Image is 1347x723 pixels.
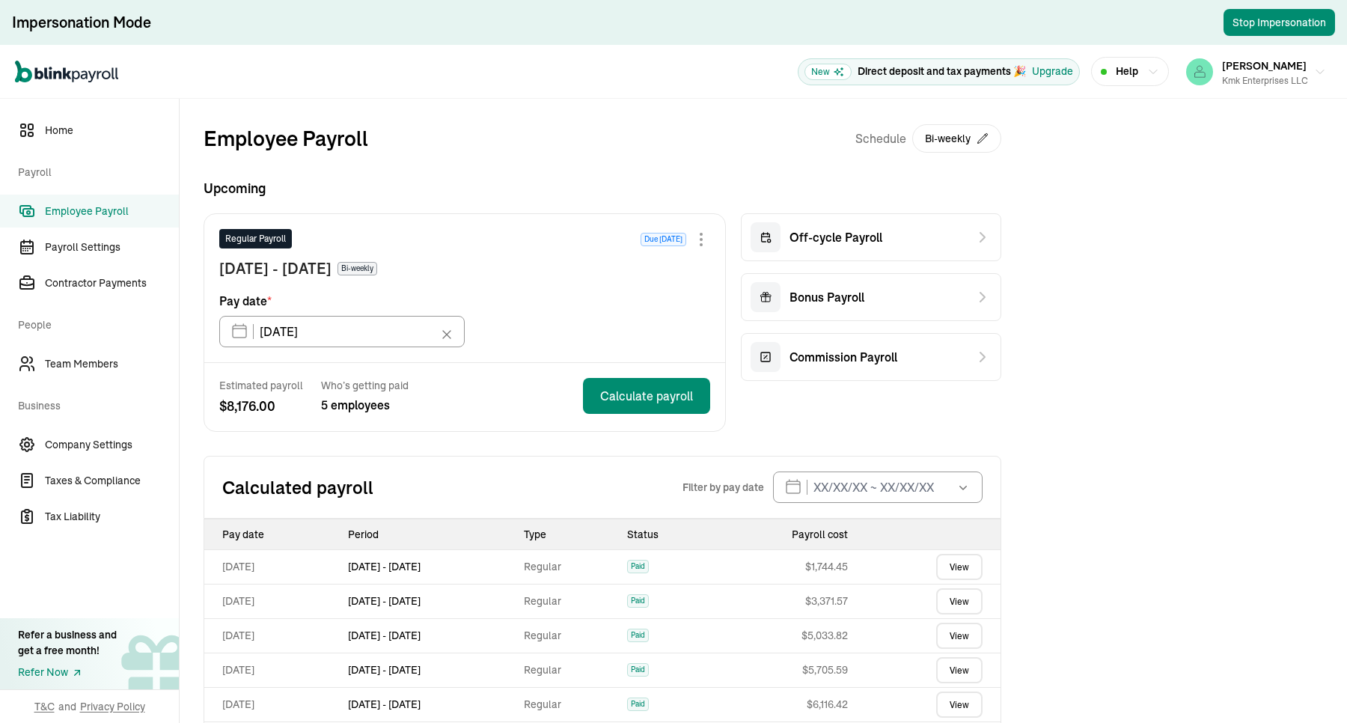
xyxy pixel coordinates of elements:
[936,623,983,649] a: View
[912,124,1001,153] button: Bi-weekly
[807,698,848,711] span: $ 6,116.42
[219,292,272,310] span: Pay date
[18,302,170,344] span: People
[342,618,519,653] td: [DATE] - [DATE]
[936,657,983,683] a: View
[805,594,848,608] span: $ 3,371.57
[621,519,712,549] th: Status
[1032,64,1073,79] button: Upgrade
[225,232,286,245] span: Regular Payroll
[518,549,621,584] td: Regular
[1222,59,1307,73] span: [PERSON_NAME]
[204,549,342,584] td: [DATE]
[936,554,983,580] a: View
[627,594,649,608] span: Paid
[936,588,983,614] a: View
[342,519,519,549] th: Period
[858,64,1026,79] p: Direct deposit and tax payments 🎉
[342,549,519,584] td: [DATE] - [DATE]
[45,275,179,291] span: Contractor Payments
[342,653,519,687] td: [DATE] - [DATE]
[641,233,686,246] span: Due [DATE]
[801,629,848,642] span: $ 5,033.82
[789,288,864,306] span: Bonus Payroll
[219,378,303,393] span: Estimated payroll
[12,12,151,33] div: Impersonation Mode
[45,123,179,138] span: Home
[789,348,897,366] span: Commission Payroll
[627,560,649,573] span: Paid
[18,150,170,192] span: Payroll
[204,519,342,549] th: Pay date
[80,699,145,714] span: Privacy Policy
[204,618,342,653] td: [DATE]
[204,584,342,618] td: [DATE]
[204,178,1001,198] span: Upcoming
[627,698,649,711] span: Paid
[518,519,621,549] th: Type
[45,356,179,372] span: Team Members
[34,699,55,714] span: T&C
[219,257,332,280] span: [DATE] - [DATE]
[804,64,852,80] span: New
[1224,9,1335,36] button: Stop Impersonation
[518,653,621,687] td: Regular
[773,472,983,503] input: XX/XX/XX ~ XX/XX/XX
[15,50,118,94] nav: Global
[219,396,303,416] span: $ 8,176.00
[45,437,179,453] span: Company Settings
[627,663,649,677] span: Paid
[1091,57,1169,86] button: Help
[204,123,368,154] h2: Employee Payroll
[45,473,179,489] span: Taxes & Compliance
[1180,53,1332,91] button: [PERSON_NAME]Kmk Enterprises LLC
[805,560,848,573] span: $ 1,744.45
[18,665,117,680] a: Refer Now
[855,123,1001,154] div: Schedule
[204,653,342,687] td: [DATE]
[802,663,848,677] span: $ 5,705.59
[936,692,983,718] a: View
[45,240,179,255] span: Payroll Settings
[45,204,179,219] span: Employee Payroll
[204,687,342,722] td: [DATE]
[1222,74,1308,88] div: Kmk Enterprises LLC
[682,480,764,495] span: Filter by pay date
[45,509,179,525] span: Tax Liability
[1116,64,1138,79] span: Help
[18,627,117,659] div: Refer a business and get a free month!
[518,618,621,653] td: Regular
[583,378,710,414] button: Calculate payroll
[789,228,882,246] span: Off-cycle Payroll
[342,584,519,618] td: [DATE] - [DATE]
[321,396,409,414] span: 5 employees
[342,687,519,722] td: [DATE] - [DATE]
[518,687,621,722] td: Regular
[321,378,409,393] span: Who’s getting paid
[518,584,621,618] td: Regular
[712,519,854,549] th: Payroll cost
[627,629,649,642] span: Paid
[1099,561,1347,723] iframe: Chat Widget
[222,475,682,499] h2: Calculated payroll
[18,383,170,425] span: Business
[219,316,465,347] input: XX/XX/XX
[337,262,377,275] span: Bi-weekly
